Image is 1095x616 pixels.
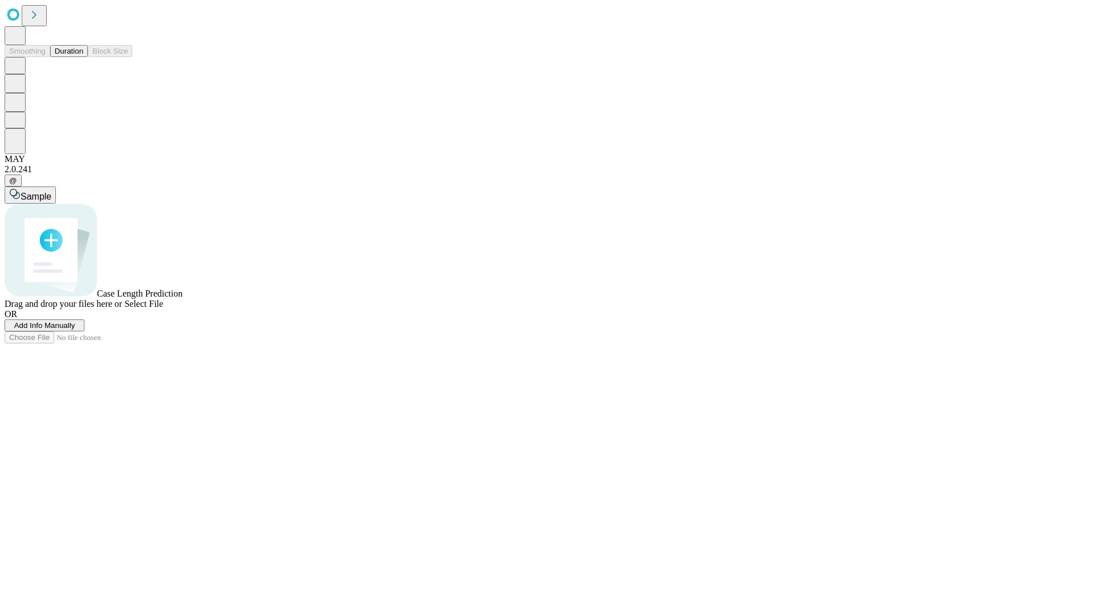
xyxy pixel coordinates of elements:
[5,319,84,331] button: Add Info Manually
[5,299,122,309] span: Drag and drop your files here or
[5,309,17,319] span: OR
[14,321,75,330] span: Add Info Manually
[50,45,88,57] button: Duration
[5,187,56,204] button: Sample
[88,45,132,57] button: Block Size
[5,45,50,57] button: Smoothing
[124,299,163,309] span: Select File
[5,175,22,187] button: @
[97,289,182,298] span: Case Length Prediction
[5,164,1090,175] div: 2.0.241
[5,154,1090,164] div: MAY
[21,192,51,201] span: Sample
[9,176,17,185] span: @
